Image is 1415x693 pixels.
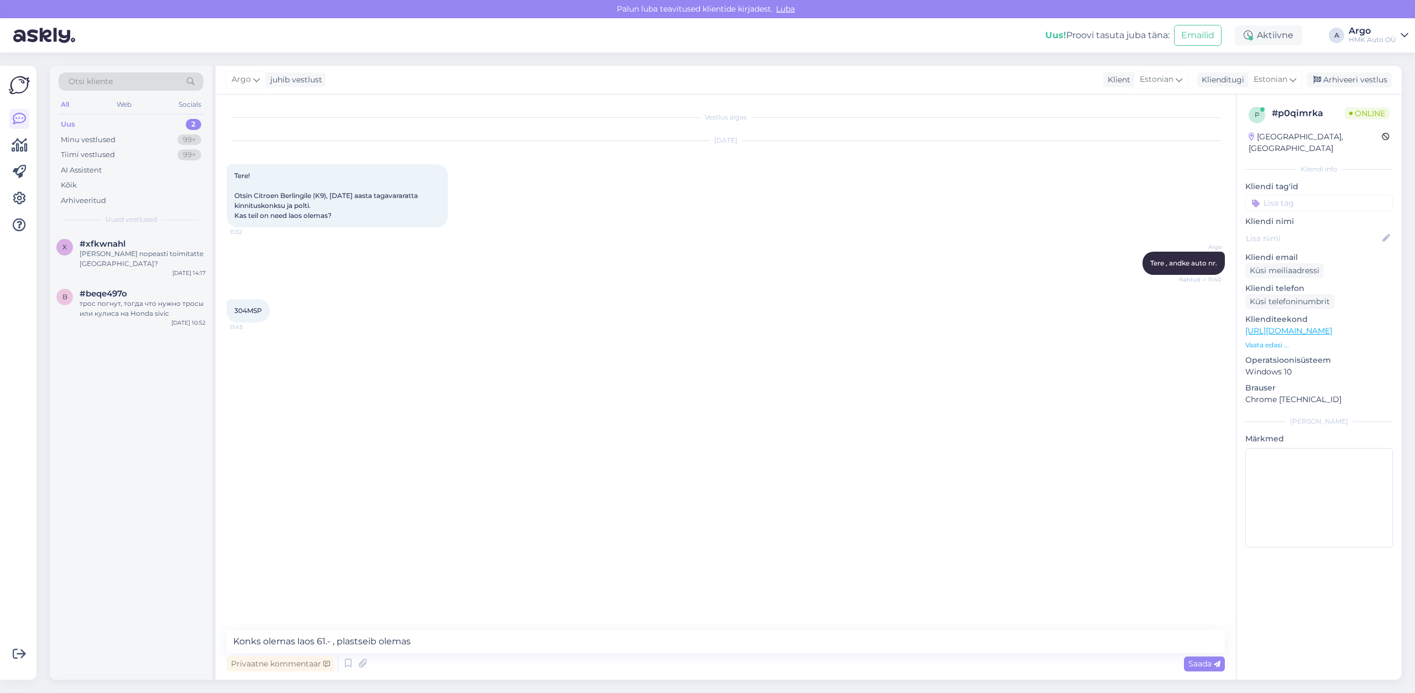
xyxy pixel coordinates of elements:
p: Brauser [1245,382,1393,394]
div: Küsi meiliaadressi [1245,263,1324,278]
span: Saada [1188,659,1220,669]
img: Askly Logo [9,75,30,96]
span: Tere! Otsin Citroen Berlingile (K9), [DATE] aasta tagavararatta kinnituskonksu ja polti. Kas teil... [234,171,420,220]
div: Küsi telefoninumbrit [1245,294,1334,309]
div: [DATE] [227,136,1225,145]
div: Tiimi vestlused [61,149,115,160]
p: Kliendi email [1245,252,1393,263]
span: Argo [232,74,251,86]
p: Windows 10 [1245,366,1393,378]
input: Lisa nimi [1246,232,1380,244]
div: Proovi tasuta juba täna: [1045,29,1170,42]
span: Estonian [1254,74,1287,86]
div: 2 [186,119,201,130]
textarea: Konks olemas laos 61.- , plastseib olemas [227,630,1225,653]
div: трос погнут, тогда что нужно тросы или кулиса на Honda sivic [80,299,206,319]
span: Luba [773,4,798,14]
div: Minu vestlused [61,134,116,145]
span: Tere , andke auto nr. [1150,259,1217,267]
div: All [59,97,71,112]
div: juhib vestlust [266,74,322,86]
p: Kliendi nimi [1245,216,1393,227]
div: Privaatne kommentaar [227,656,334,671]
div: 99+ [177,149,201,160]
span: #beqe497o [80,289,127,299]
div: Socials [176,97,203,112]
div: Kliendi info [1245,164,1393,174]
span: 11:43 [230,323,271,331]
div: Klienditugi [1197,74,1244,86]
div: A [1329,28,1344,43]
span: Uued vestlused [106,215,157,225]
div: # p0qimrka [1272,107,1345,120]
b: Uus! [1045,30,1066,40]
a: [URL][DOMAIN_NAME] [1245,326,1332,336]
div: Aktiivne [1235,25,1302,45]
div: Web [114,97,134,112]
div: Vestlus algas [227,112,1225,122]
p: Klienditeekond [1245,314,1393,325]
span: #xfkwnahl [80,239,125,249]
div: Argo [1349,27,1396,35]
span: Estonian [1140,74,1173,86]
div: Uus [61,119,75,130]
span: Nähtud ✓ 11:40 [1179,275,1222,284]
button: Emailid [1174,25,1222,46]
div: Arhiveeritud [61,195,106,206]
p: Kliendi tag'id [1245,181,1393,192]
div: HMK Auto OÜ [1349,35,1396,44]
div: Kõik [61,180,77,191]
span: Argo [1180,243,1222,251]
span: x [62,243,67,251]
span: 11:32 [230,228,271,236]
a: ArgoHMK Auto OÜ [1349,27,1408,44]
div: Arhiveeri vestlus [1307,72,1392,87]
span: Otsi kliente [69,76,113,87]
div: [GEOGRAPHIC_DATA], [GEOGRAPHIC_DATA] [1249,131,1382,154]
div: 99+ [177,134,201,145]
div: Klient [1103,74,1130,86]
p: Operatsioonisüsteem [1245,355,1393,366]
p: Vaata edasi ... [1245,340,1393,350]
p: Märkmed [1245,433,1393,445]
p: Chrome [TECHNICAL_ID] [1245,394,1393,405]
div: [PERSON_NAME] nopeasti toimitatte [GEOGRAPHIC_DATA]? [80,249,206,269]
p: Kliendi telefon [1245,283,1393,294]
div: [PERSON_NAME] [1245,416,1393,426]
input: Lisa tag [1245,195,1393,211]
div: AI Assistent [61,165,102,176]
span: b [62,293,67,301]
span: 304MSP [234,306,262,315]
div: [DATE] 10:52 [171,319,206,327]
span: p [1255,111,1260,119]
div: [DATE] 14:17 [172,269,206,277]
span: Online [1345,107,1390,119]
